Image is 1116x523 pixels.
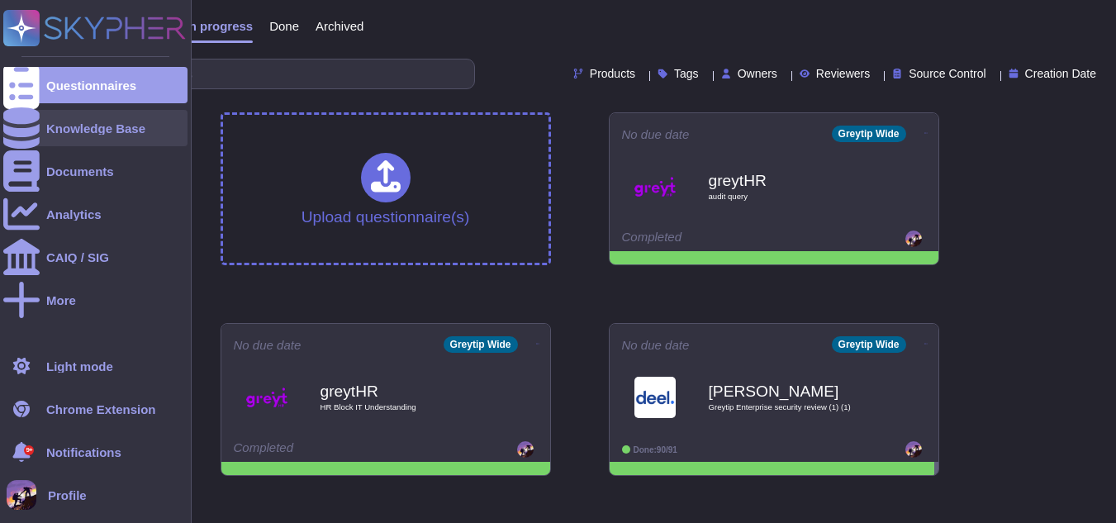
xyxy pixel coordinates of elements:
[3,153,188,189] a: Documents
[832,336,906,353] div: Greytip Wide
[46,208,102,221] div: Analytics
[48,489,87,502] span: Profile
[444,336,518,353] div: Greytip Wide
[46,165,114,178] div: Documents
[269,20,299,32] span: Done
[46,446,121,459] span: Notifications
[816,68,870,79] span: Reviewers
[7,480,36,510] img: user
[832,126,906,142] div: Greytip Wide
[46,403,156,416] div: Chrome Extension
[709,193,874,201] span: audit query
[634,445,677,454] span: Done: 90/91
[321,403,486,411] span: HR Block IT Understanding
[622,128,690,140] span: No due date
[905,441,922,458] img: user
[3,239,188,275] a: CAIQ / SIG
[1025,68,1096,79] span: Creation Date
[234,441,436,458] div: Completed
[709,173,874,188] b: greytHR
[3,477,48,513] button: user
[674,68,699,79] span: Tags
[234,339,302,351] span: No due date
[3,391,188,427] a: Chrome Extension
[905,231,922,247] img: user
[302,153,470,225] div: Upload questionnaire(s)
[634,377,676,418] img: Logo
[709,383,874,399] b: [PERSON_NAME]
[909,68,985,79] span: Source Control
[46,79,136,92] div: Questionnaires
[46,360,113,373] div: Light mode
[517,441,534,458] img: user
[622,231,824,247] div: Completed
[246,377,287,418] img: Logo
[634,166,676,207] img: Logo
[24,445,34,455] div: 9+
[65,59,474,88] input: Search by keywords
[3,67,188,103] a: Questionnaires
[3,196,188,232] a: Analytics
[316,20,363,32] span: Archived
[738,68,777,79] span: Owners
[46,294,76,307] div: More
[46,122,145,135] div: Knowledge Base
[590,68,635,79] span: Products
[46,251,109,264] div: CAIQ / SIG
[622,339,690,351] span: No due date
[3,110,188,146] a: Knowledge Base
[321,383,486,399] b: greytHR
[709,403,874,411] span: Greytip Enterprise security review (1) (1)
[185,20,253,32] span: In progress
